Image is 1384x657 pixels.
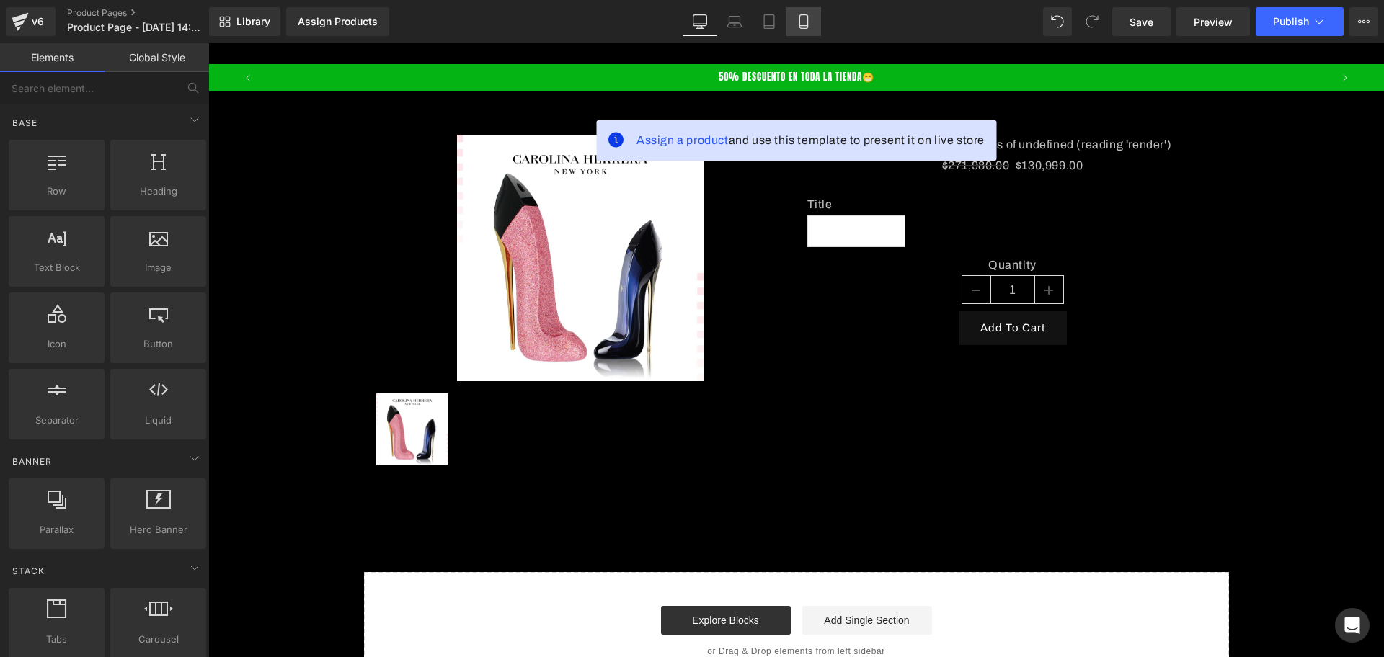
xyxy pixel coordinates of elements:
a: ✨ Amor & Amistad 2x1 Carolina Herrera ✨ [168,350,244,426]
span: Liquid [115,413,202,428]
button: Add To Cart [750,268,859,302]
a: Product Pages [67,7,233,19]
a: v6 [6,7,56,36]
span: and use this template to present it on live store [428,89,776,106]
a: Preview [1176,7,1250,36]
div: Anuncio [56,21,1121,48]
a: Desktop [683,7,717,36]
img: ✨ Amor & Amistad 2x1 Carolina Herrera ✨ [168,350,240,422]
span: Preview [1194,14,1233,30]
button: Publish [1256,7,1344,36]
button: Redo [1078,7,1106,36]
span: Button [115,336,202,352]
a: Global Style [105,43,209,72]
span: Publish [1273,16,1309,27]
button: Undo [1043,7,1072,36]
span: Stack [11,564,46,578]
div: Liquid error: Cannot read properties of undefined (reading 'render') [599,91,1010,112]
span: Hero Banner [115,522,202,537]
span: Library [236,15,270,28]
span: 50% DESCUENTO EN TODA LA TIENDA😁 [510,27,666,40]
span: Product Page - [DATE] 14:55:22 [67,22,205,33]
a: Explore Blocks [453,563,582,591]
button: More [1349,7,1378,36]
a: New Library [209,7,280,36]
button: Anuncio anterior [24,21,56,48]
slideshow-component: Barra de anuncios [35,21,1142,48]
a: Laptop [717,7,752,36]
button: Anuncio siguiente [1121,21,1153,48]
span: Banner [11,455,53,468]
a: Tablet [752,7,786,36]
span: Heading [115,184,202,199]
span: Icon [13,336,100,352]
label: Title [599,154,1010,171]
span: Default Title [614,173,683,203]
a: Add Single Section [594,563,724,591]
span: Save [1130,14,1153,30]
a: Mobile [786,7,821,36]
span: $130,999.00 [807,112,875,133]
span: Text Block [13,260,100,275]
span: Base [11,116,39,130]
span: Separator [13,413,100,428]
span: Carousel [115,632,202,647]
div: Assign Products [298,16,378,27]
div: Open Intercom Messenger [1335,608,1370,643]
img: ✨ Amor & Amistad 2x1 Carolina Herrera ✨ [249,91,495,338]
div: 2 de 4 [56,21,1121,48]
div: v6 [29,12,47,31]
span: Row [13,184,100,199]
span: Tabs [13,632,100,647]
p: or Drag & Drop elements from left sidebar [179,603,998,613]
span: Parallax [13,522,100,537]
label: Quantity [599,215,1010,232]
span: Assign a product [428,91,520,103]
span: Image [115,260,202,275]
span: $271,980.00 [734,116,802,128]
